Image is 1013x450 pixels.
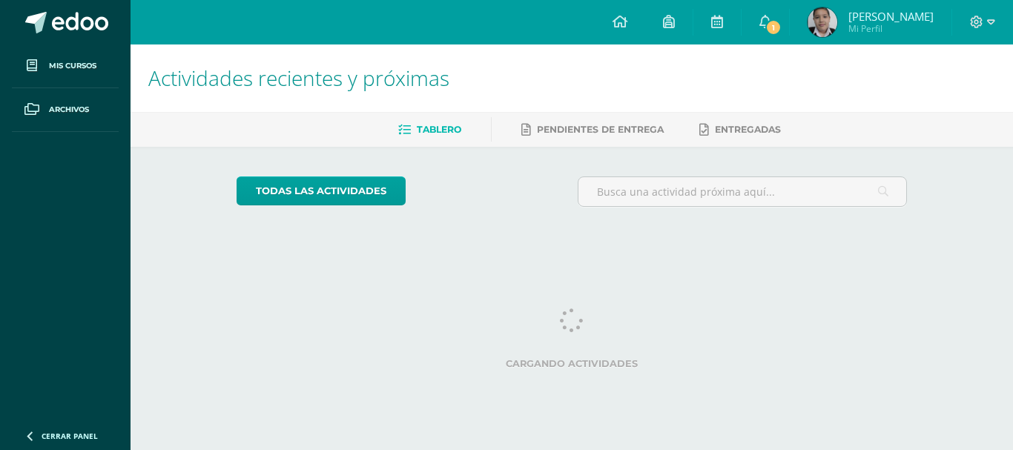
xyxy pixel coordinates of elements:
span: 1 [765,19,782,36]
span: Entregadas [715,124,781,135]
span: [PERSON_NAME] [848,9,934,24]
span: Actividades recientes y próximas [148,64,449,92]
span: Mi Perfil [848,22,934,35]
img: c9aa72b6a0b05ef27a8eeb641356480b.png [808,7,837,37]
a: Archivos [12,88,119,132]
span: Cerrar panel [42,431,98,441]
input: Busca una actividad próxima aquí... [578,177,907,206]
span: Mis cursos [49,60,96,72]
label: Cargando actividades [237,358,908,369]
a: Entregadas [699,118,781,142]
span: Archivos [49,104,89,116]
a: Mis cursos [12,44,119,88]
span: Pendientes de entrega [537,124,664,135]
a: Pendientes de entrega [521,118,664,142]
a: todas las Actividades [237,176,406,205]
span: Tablero [417,124,461,135]
a: Tablero [398,118,461,142]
